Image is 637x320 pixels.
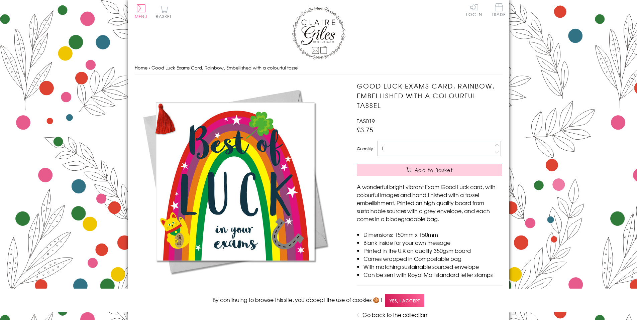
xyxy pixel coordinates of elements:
button: Add to Basket [357,164,502,176]
span: Good Luck Exams Card, Rainbow, Embellished with a colourful tassel [151,64,299,71]
img: Good Luck Exams Card, Rainbow, Embellished with a colourful tassel [135,81,335,282]
a: Trade [492,3,506,18]
p: A wonderful bright vibrant Exam Good Luck card, with colourful images and hand finished with a ta... [357,183,502,223]
button: Menu [135,4,148,18]
li: Dimensions: 150mm x 150mm [363,230,502,238]
span: › [149,64,150,71]
nav: breadcrumbs [135,61,503,75]
img: Claire Giles Greetings Cards [292,7,345,59]
li: Printed in the U.K on quality 350gsm board [363,247,502,255]
a: Log In [466,3,482,16]
label: Quantity [357,146,373,152]
span: £3.75 [357,125,373,134]
li: With matching sustainable sourced envelope [363,263,502,271]
a: Home [135,64,147,71]
span: Add to Basket [415,167,453,173]
span: TAS019 [357,117,375,125]
h1: Good Luck Exams Card, Rainbow, Embellished with a colourful tassel [357,81,502,110]
span: Yes, I accept [385,294,424,307]
a: Go back to the collection [362,311,427,319]
span: Menu [135,13,148,19]
span: Trade [492,3,506,16]
li: Blank inside for your own message [363,238,502,247]
li: Can be sent with Royal Mail standard letter stamps [363,271,502,279]
button: Basket [155,5,173,18]
li: Comes wrapped in Compostable bag [363,255,502,263]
